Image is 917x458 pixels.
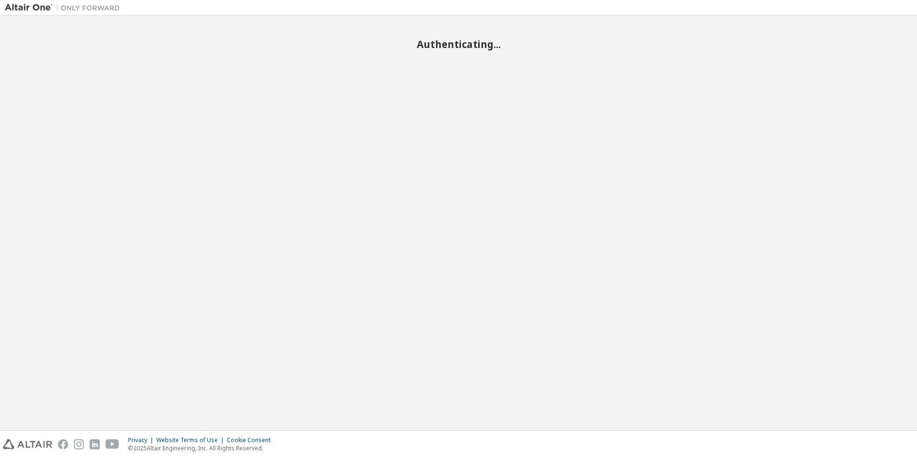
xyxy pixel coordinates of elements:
[128,436,156,444] div: Privacy
[74,439,84,449] img: instagram.svg
[5,38,912,50] h2: Authenticating...
[3,439,52,449] img: altair_logo.svg
[5,3,125,12] img: Altair One
[156,436,227,444] div: Website Terms of Use
[106,439,119,449] img: youtube.svg
[90,439,100,449] img: linkedin.svg
[227,436,276,444] div: Cookie Consent
[58,439,68,449] img: facebook.svg
[128,444,276,452] p: © 2025 Altair Engineering, Inc. All Rights Reserved.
